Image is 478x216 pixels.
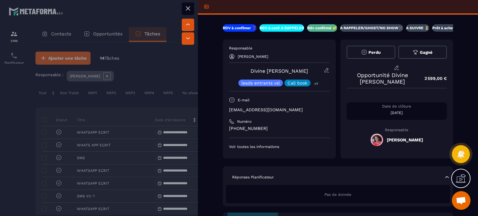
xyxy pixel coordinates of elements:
p: A SUIVRE ⏳ [406,25,429,30]
p: Voir toutes les informations [229,144,330,149]
p: E-mail [238,98,250,103]
span: Perdu [368,50,381,55]
p: Réponses Planificateur [232,175,274,180]
p: Call book [288,81,307,85]
p: A RAPPELER/GHOST/NO SHOW✖️ [340,25,403,30]
p: Responsable [347,128,447,132]
span: Gagné [420,50,433,55]
p: +7 [312,80,320,87]
p: [PERSON_NAME] [238,54,268,59]
p: Opportunité Divine [PERSON_NAME] [347,72,419,85]
p: [PHONE_NUMBER] [229,126,330,131]
p: [EMAIL_ADDRESS][DOMAIN_NAME] [229,107,330,113]
p: Numéro [237,119,251,124]
p: leads entrants vsl [241,81,280,85]
span: Pas de donnée [325,192,351,197]
div: Ouvrir le chat [452,191,471,210]
p: [DATE] [347,110,447,115]
p: RDV à conf. A RAPPELER [260,25,304,30]
h5: [PERSON_NAME] [387,137,423,142]
p: Responsable [229,46,330,51]
p: Prêt à acheter 🎰 [432,25,464,30]
a: Divine [PERSON_NAME] [251,68,308,74]
p: Rdv confirmé ✅ [307,25,337,30]
button: Gagné [398,46,447,59]
button: Perdu [347,46,395,59]
p: Date de clôture [347,104,447,109]
p: RDV à confimer ❓ [223,25,256,30]
p: 2 599,00 € [418,72,447,85]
